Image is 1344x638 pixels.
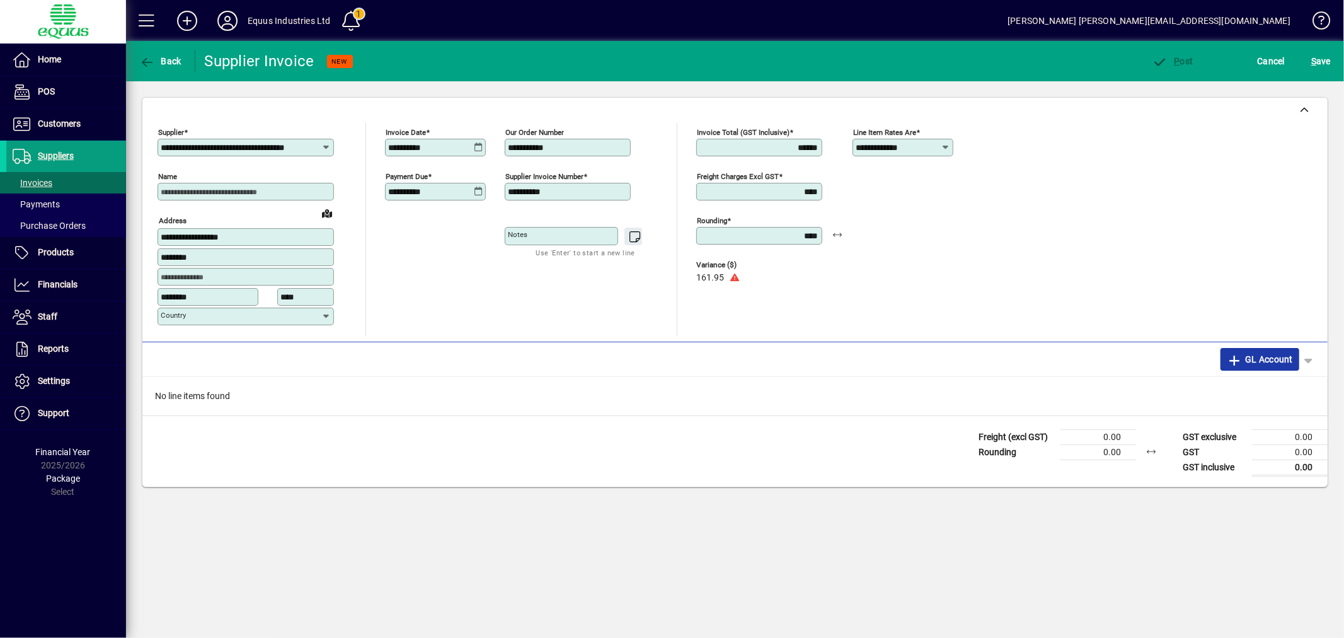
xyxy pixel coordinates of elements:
button: Add [167,9,207,32]
span: ave [1311,51,1331,71]
a: Support [6,398,126,429]
mat-label: Freight charges excl GST [697,172,779,181]
mat-label: Name [158,172,177,181]
mat-label: Line item rates are [853,128,916,137]
span: NEW [332,57,348,66]
span: Cancel [1258,51,1285,71]
td: 0.00 [1060,429,1136,444]
span: Products [38,247,74,257]
span: Financials [38,279,78,289]
div: [PERSON_NAME] [PERSON_NAME][EMAIL_ADDRESS][DOMAIN_NAME] [1008,11,1290,31]
td: GST [1176,444,1252,460]
mat-label: Payment due [386,172,428,181]
a: Customers [6,108,126,140]
a: Payments [6,194,126,215]
span: Support [38,408,69,418]
td: 0.00 [1060,444,1136,460]
mat-label: Supplier invoice number [505,172,583,181]
span: ost [1152,56,1193,66]
span: Reports [38,344,69,354]
mat-label: Country [161,311,186,320]
span: Settings [38,376,70,386]
span: S [1311,56,1316,66]
button: Back [136,50,185,72]
mat-label: Invoice Total (GST inclusive) [697,128,790,137]
mat-label: Invoice date [386,128,426,137]
a: Knowledge Base [1303,3,1328,43]
div: Equus Industries Ltd [248,11,331,31]
span: Variance ($) [696,261,772,269]
span: Financial Year [36,447,91,457]
button: GL Account [1221,348,1299,371]
span: GL Account [1227,349,1293,369]
td: 0.00 [1252,460,1328,475]
td: 0.00 [1252,444,1328,460]
mat-label: Notes [508,230,527,239]
mat-label: Our order number [505,128,564,137]
mat-label: Rounding [697,216,727,225]
a: Invoices [6,172,126,194]
span: Back [139,56,181,66]
td: 0.00 [1252,429,1328,444]
span: P [1175,56,1180,66]
button: Save [1308,50,1334,72]
a: Settings [6,366,126,397]
span: Purchase Orders [13,221,86,231]
app-page-header-button: Back [126,50,195,72]
a: Financials [6,269,126,301]
a: POS [6,76,126,108]
span: Package [46,473,80,484]
span: 161.95 [696,273,724,283]
a: Products [6,237,126,269]
a: Reports [6,333,126,365]
td: GST inclusive [1176,460,1252,475]
span: Staff [38,311,57,322]
button: Post [1149,50,1197,72]
button: Cancel [1255,50,1289,72]
a: View on map [317,203,337,223]
mat-label: Supplier [158,128,184,137]
td: Freight (excl GST) [972,429,1060,444]
span: Suppliers [38,151,74,161]
span: Home [38,54,61,64]
td: Rounding [972,444,1060,460]
a: Purchase Orders [6,215,126,236]
span: Invoices [13,178,52,188]
div: Supplier Invoice [205,51,314,71]
span: POS [38,86,55,96]
mat-hint: Use 'Enter' to start a new line [536,245,635,260]
button: Profile [207,9,248,32]
span: Customers [38,119,81,129]
div: No line items found [142,377,1328,415]
span: Payments [13,199,60,209]
td: GST exclusive [1176,429,1252,444]
a: Staff [6,301,126,333]
a: Home [6,44,126,76]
